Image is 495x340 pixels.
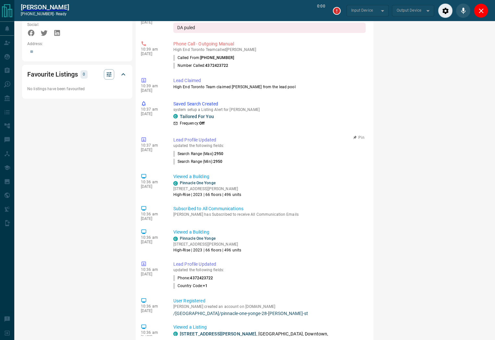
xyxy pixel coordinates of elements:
[214,152,223,156] span: 2950
[173,55,234,61] p: Called From:
[190,276,213,280] span: 4372423722
[141,216,164,221] p: [DATE]
[141,112,164,116] p: [DATE]
[173,173,366,180] p: Viewed a Building
[141,184,164,189] p: [DATE]
[141,330,164,335] p: 10:36 am
[21,11,69,17] p: [PHONE_NUMBER] -
[173,22,366,33] div: DA puled
[474,3,489,18] div: Close
[200,55,234,60] span: [PHONE_NUMBER]
[27,67,127,82] div: Favourite Listings0
[205,63,229,68] span: 4372423722
[141,240,164,244] p: [DATE]
[173,237,178,241] div: condos.ca
[456,3,471,18] div: Mute
[141,335,164,339] p: [DATE]
[141,20,164,25] p: [DATE]
[27,41,127,47] p: Address:
[438,3,453,18] div: Audio Settings
[173,275,213,281] p: Phone :
[141,272,164,276] p: [DATE]
[180,114,214,119] a: Tailored For You
[173,181,178,186] div: condos.ca
[173,324,366,331] p: Viewed a Listing
[213,159,222,164] span: 2950
[27,86,127,92] p: No listings have been favourited
[173,63,229,68] p: Number Called:
[173,212,366,217] p: [PERSON_NAME] has Subscribed to receive All Communication Emails
[173,47,366,52] p: High End Toronto Team called [PERSON_NAME]
[173,151,224,157] p: Search Range (Max) :
[141,180,164,184] p: 10:36 am
[173,41,366,47] p: Phone Call - Outgoing Manual
[173,192,241,198] p: High-Rise | 2023 | 66 floors | 496 units
[173,77,366,84] p: Lead Claimed
[203,284,207,288] span: +1
[27,69,78,79] h2: Favourite Listings
[173,205,366,212] p: Subscribed to All Communications
[173,137,366,143] p: Lead Profile Updated
[173,304,366,309] p: [PERSON_NAME] created an account on [DOMAIN_NAME]
[173,261,366,268] p: Lead Profile Updated
[173,143,366,148] p: updated the following fields:
[141,84,164,88] p: 10:39 am
[141,88,164,93] p: [DATE]
[141,148,164,152] p: [DATE]
[141,309,164,313] p: [DATE]
[141,304,164,309] p: 10:36 am
[141,235,164,240] p: 10:36 am
[180,120,204,126] p: Frequency:
[141,47,164,52] p: 10:39 am
[317,3,325,18] p: 0:00
[141,143,164,148] p: 10:37 am
[173,241,241,247] p: [STREET_ADDRESS][PERSON_NAME]
[173,268,366,272] p: updated the following fields:
[180,236,216,241] a: Pinnacle One Yonge
[173,311,366,316] a: /[GEOGRAPHIC_DATA]/pinnacle-one-yonge-28-[PERSON_NAME]-st
[141,52,164,56] p: [DATE]
[173,107,366,112] p: system setup a Listing Alert for [PERSON_NAME]
[173,186,241,192] p: [STREET_ADDRESS][PERSON_NAME]
[173,332,178,336] div: condos.ca
[173,247,241,253] p: High-Rise | 2023 | 66 floors | 496 units
[199,121,204,126] strong: Off
[82,71,86,78] p: 0
[173,114,178,118] div: condos.ca
[141,267,164,272] p: 10:36 am
[173,84,366,90] p: High End Toronto Team claimed [PERSON_NAME] from the lead pool
[173,159,223,164] p: Search Range (Min) :
[350,135,368,140] button: Pin
[173,283,208,289] p: Country Code :
[173,297,366,304] p: User Registered
[21,3,69,11] a: [PERSON_NAME]
[180,331,256,336] a: [STREET_ADDRESS][PERSON_NAME]
[180,181,216,185] a: Pinnacle One Yonge
[173,229,366,236] p: Viewed a Building
[27,22,76,28] p: Social:
[56,12,67,16] span: ready
[141,212,164,216] p: 10:36 am
[173,101,366,107] p: Saved Search Created
[141,107,164,112] p: 10:37 am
